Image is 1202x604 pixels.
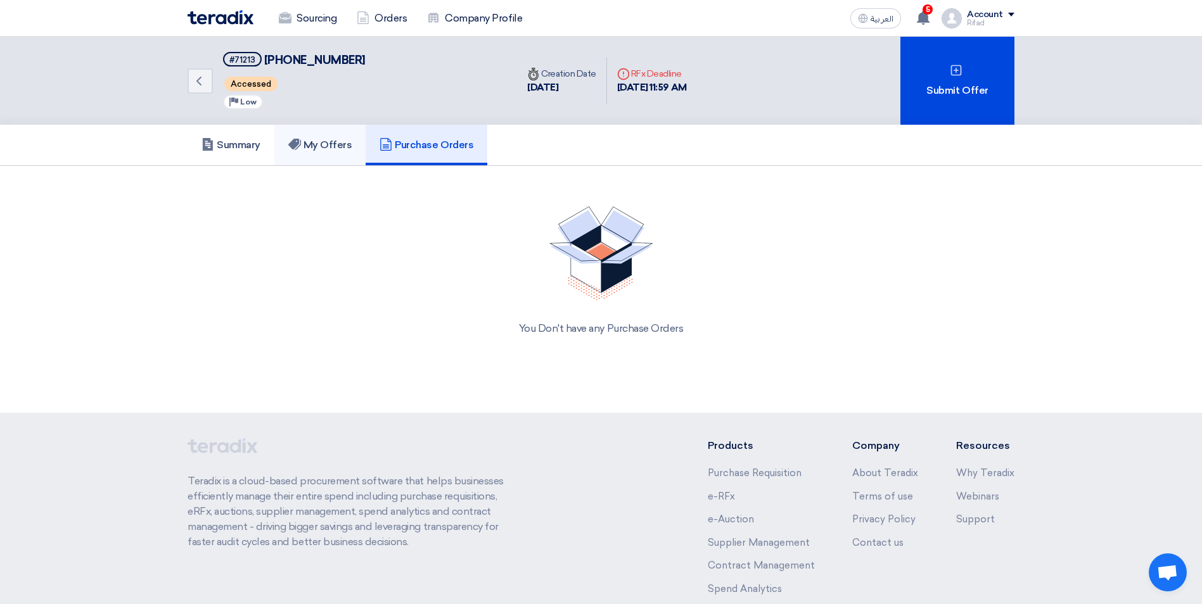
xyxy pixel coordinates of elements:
[708,513,754,525] a: e-Auction
[288,139,352,151] h5: My Offers
[852,491,913,502] a: Terms of use
[366,125,487,165] a: Purchase Orders
[956,513,995,525] a: Support
[188,10,253,25] img: Teradix logo
[871,15,893,23] span: العربية
[850,8,901,28] button: العربية
[956,467,1014,479] a: Why Teradix
[708,560,815,571] a: Contract Management
[852,438,918,453] li: Company
[223,52,366,68] h5: 4087-911-8100015627
[708,438,815,453] li: Products
[708,491,735,502] a: e-RFx
[188,474,518,550] p: Teradix is a cloud-based procurement software that helps businesses efficiently manage their enti...
[923,4,933,15] span: 5
[708,583,782,595] a: Spend Analytics
[708,467,802,479] a: Purchase Requisition
[188,125,274,165] a: Summary
[617,67,687,80] div: RFx Deadline
[274,125,366,165] a: My Offers
[203,321,999,336] div: You Don't have any Purchase Orders
[380,139,473,151] h5: Purchase Orders
[527,67,596,80] div: Creation Date
[224,77,278,91] span: Accessed
[617,80,687,95] div: [DATE] 11:59 AM
[201,139,260,151] h5: Summary
[942,8,962,28] img: profile_test.png
[229,56,255,64] div: #71213
[549,206,653,301] img: No Quotations Found!
[708,537,810,548] a: Supplier Management
[417,4,532,32] a: Company Profile
[240,98,257,106] span: Low
[967,20,1014,27] div: Rifad
[1149,553,1187,591] a: Open chat
[852,513,916,525] a: Privacy Policy
[852,537,904,548] a: Contact us
[347,4,417,32] a: Orders
[900,37,1014,125] div: Submit Offer
[956,438,1014,453] li: Resources
[956,491,999,502] a: Webinars
[967,9,1003,20] div: Account
[264,53,366,67] span: [PHONE_NUMBER]
[527,80,596,95] div: [DATE]
[852,467,918,479] a: About Teradix
[269,4,347,32] a: Sourcing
